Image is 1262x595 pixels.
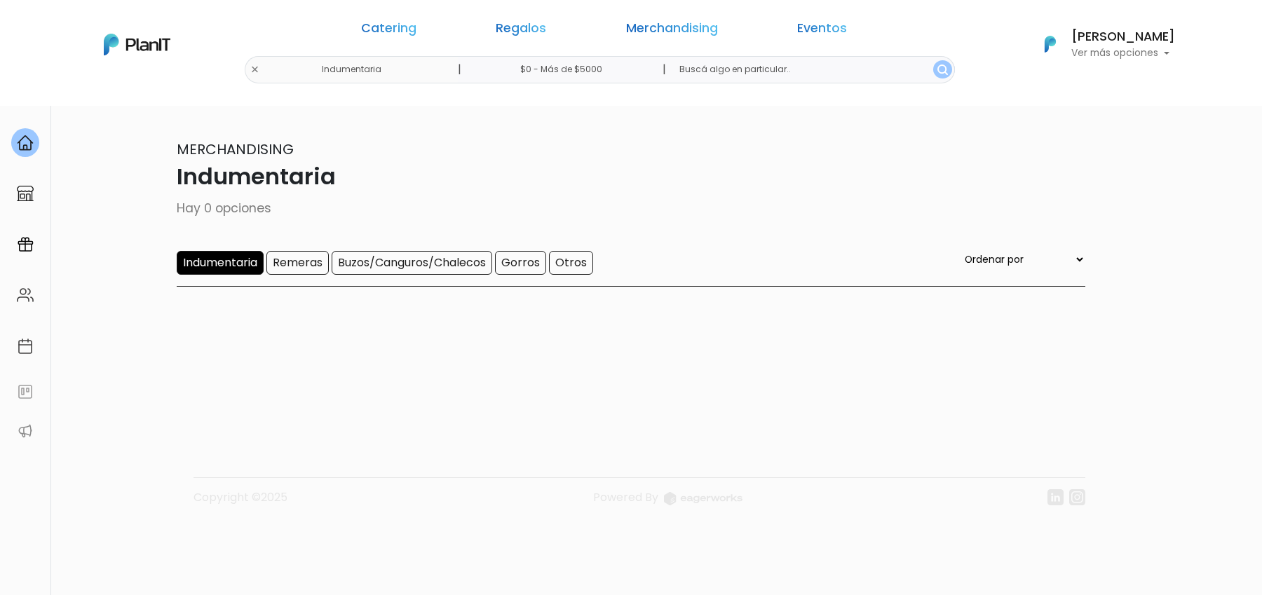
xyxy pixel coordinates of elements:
[17,236,34,253] img: campaigns-02234683943229c281be62815700db0a1741e53638e28bf9629b52c665b00959.svg
[1026,26,1175,62] button: PlanIt Logo [PERSON_NAME] Ver más opciones
[626,22,718,39] a: Merchandising
[266,251,329,275] input: Remeras
[17,383,34,400] img: feedback-78b5a0c8f98aac82b08bfc38622c3050aee476f2c9584af64705fc4e61158814.svg
[664,492,742,505] img: logo_eagerworks-044938b0bf012b96b195e05891a56339191180c2d98ce7df62ca656130a436fa.svg
[458,61,461,78] p: |
[496,22,546,39] a: Regalos
[1035,29,1066,60] img: PlanIt Logo
[250,65,259,74] img: close-6986928ebcb1d6c9903e3b54e860dbc4d054630f23adef3a32610726dff6a82b.svg
[663,61,666,78] p: |
[177,139,1085,160] p: Merchandising
[177,251,264,275] input: Indumentaria
[797,22,847,39] a: Eventos
[593,489,742,517] a: Powered By
[668,56,955,83] input: Buscá algo en particular..
[937,64,948,75] img: search_button-432b6d5273f82d61273b3651a40e1bd1b912527efae98b1b7a1b2c0702e16a8d.svg
[549,251,593,275] input: Otros
[361,22,416,39] a: Catering
[177,160,1085,193] p: Indumentaria
[17,287,34,303] img: people-662611757002400ad9ed0e3c099ab2801c6687ba6c219adb57efc949bc21e19d.svg
[593,489,658,505] span: translation missing: es.layouts.footer.powered_by
[1069,489,1085,505] img: instagram-7ba2a2629254302ec2a9470e65da5de918c9f3c9a63008f8abed3140a32961bf.svg
[17,338,34,355] img: calendar-87d922413cdce8b2cf7b7f5f62616a5cf9e4887200fb71536465627b3292af00.svg
[194,489,287,517] p: Copyright ©2025
[1071,31,1175,43] h6: [PERSON_NAME]
[1047,489,1064,505] img: linkedin-cc7d2dbb1a16aff8e18f147ffe980d30ddd5d9e01409788280e63c91fc390ff4.svg
[104,34,170,55] img: PlanIt Logo
[177,199,1085,217] p: Hay 0 opciones
[1071,48,1175,58] p: Ver más opciones
[495,251,546,275] input: Gorros
[332,251,492,275] input: Buzos/Canguros/Chalecos
[17,185,34,202] img: marketplace-4ceaa7011d94191e9ded77b95e3339b90024bf715f7c57f8cf31f2d8c509eaba.svg
[17,135,34,151] img: home-e721727adea9d79c4d83392d1f703f7f8bce08238fde08b1acbfd93340b81755.svg
[17,423,34,439] img: partners-52edf745621dab592f3b2c58e3bca9d71375a7ef29c3b500c9f145b62cc070d4.svg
